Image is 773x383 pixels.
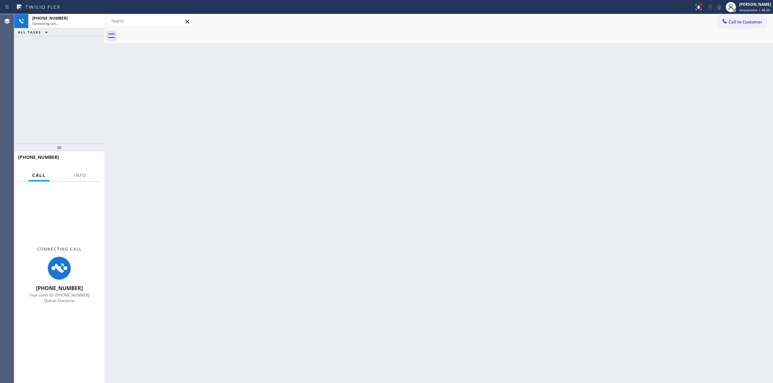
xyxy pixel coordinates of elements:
[739,8,770,12] span: Unavailable | 48:20
[29,292,89,303] span: Your caller ID: [PHONE_NUMBER] Queue: Everyone
[37,246,82,252] span: Connecting Call
[729,19,762,25] span: Call to Customer
[14,28,54,36] button: ALL TASKS
[107,16,193,26] input: Search
[70,169,90,182] button: Info
[32,15,68,21] span: [PHONE_NUMBER]
[36,285,83,292] span: [PHONE_NUMBER]
[32,172,46,178] span: Call
[74,172,86,178] span: Info
[18,30,41,34] span: ALL TASKS
[32,21,58,26] span: Connecting call…
[18,154,59,160] span: [PHONE_NUMBER]
[715,3,724,12] button: Mute
[28,169,50,182] button: Call
[717,16,767,28] button: Call to Customer
[739,2,771,7] div: [PERSON_NAME]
